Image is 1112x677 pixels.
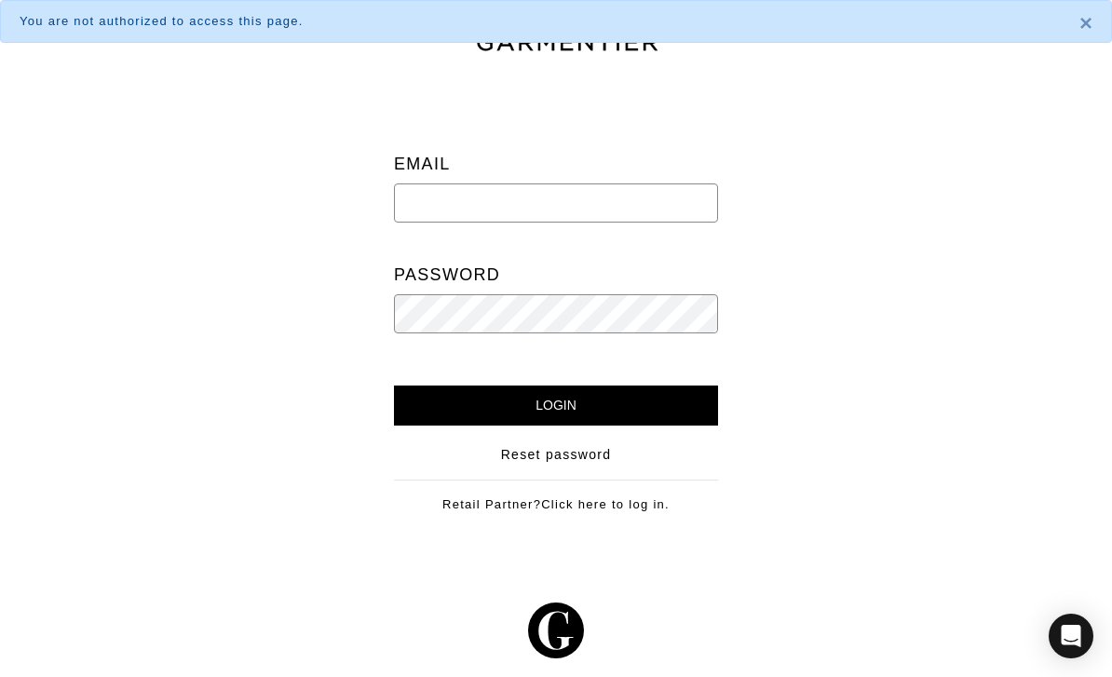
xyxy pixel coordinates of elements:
a: Click here to log in. [541,497,670,511]
a: Reset password [501,445,612,465]
div: You are not authorized to access this page. [20,12,1051,31]
img: g-602364139e5867ba59c769ce4266a9601a3871a1516a6a4c3533f4bc45e69684.svg [528,603,584,658]
span: × [1079,10,1092,35]
div: Retail Partner? [394,480,718,514]
input: Login [394,386,718,426]
label: Password [394,256,500,294]
label: Email [394,145,451,183]
div: Open Intercom Messenger [1049,614,1093,658]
